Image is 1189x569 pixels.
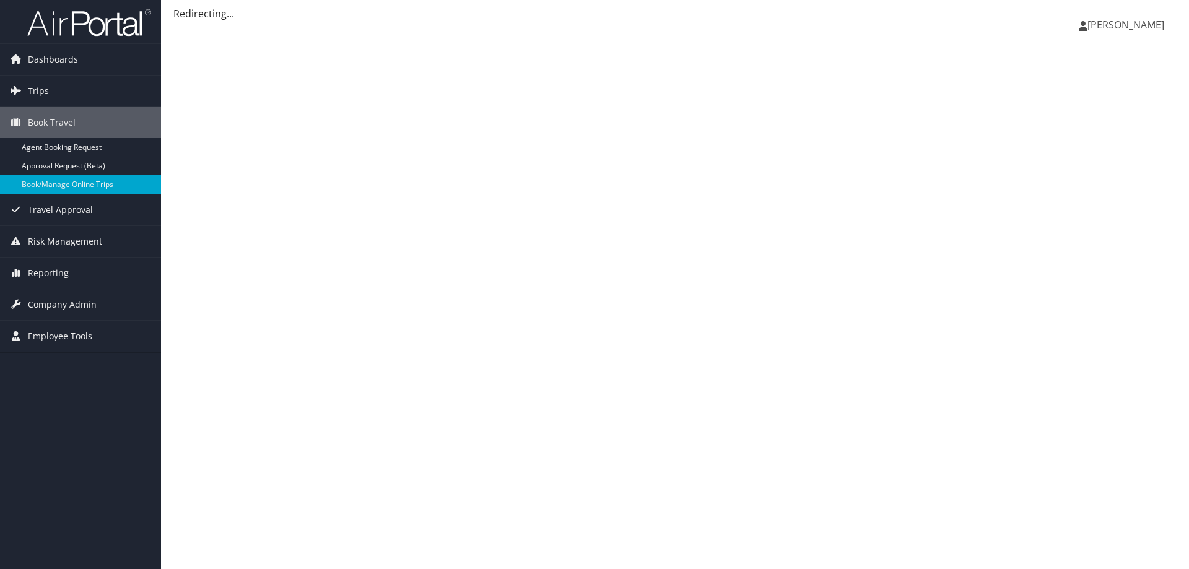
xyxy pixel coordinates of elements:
[28,258,69,289] span: Reporting
[28,107,76,138] span: Book Travel
[173,6,1177,21] div: Redirecting...
[28,321,92,352] span: Employee Tools
[1087,18,1164,32] span: [PERSON_NAME]
[28,76,49,106] span: Trips
[28,289,97,320] span: Company Admin
[28,44,78,75] span: Dashboards
[27,8,151,37] img: airportal-logo.png
[1079,6,1177,43] a: [PERSON_NAME]
[28,194,93,225] span: Travel Approval
[28,226,102,257] span: Risk Management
